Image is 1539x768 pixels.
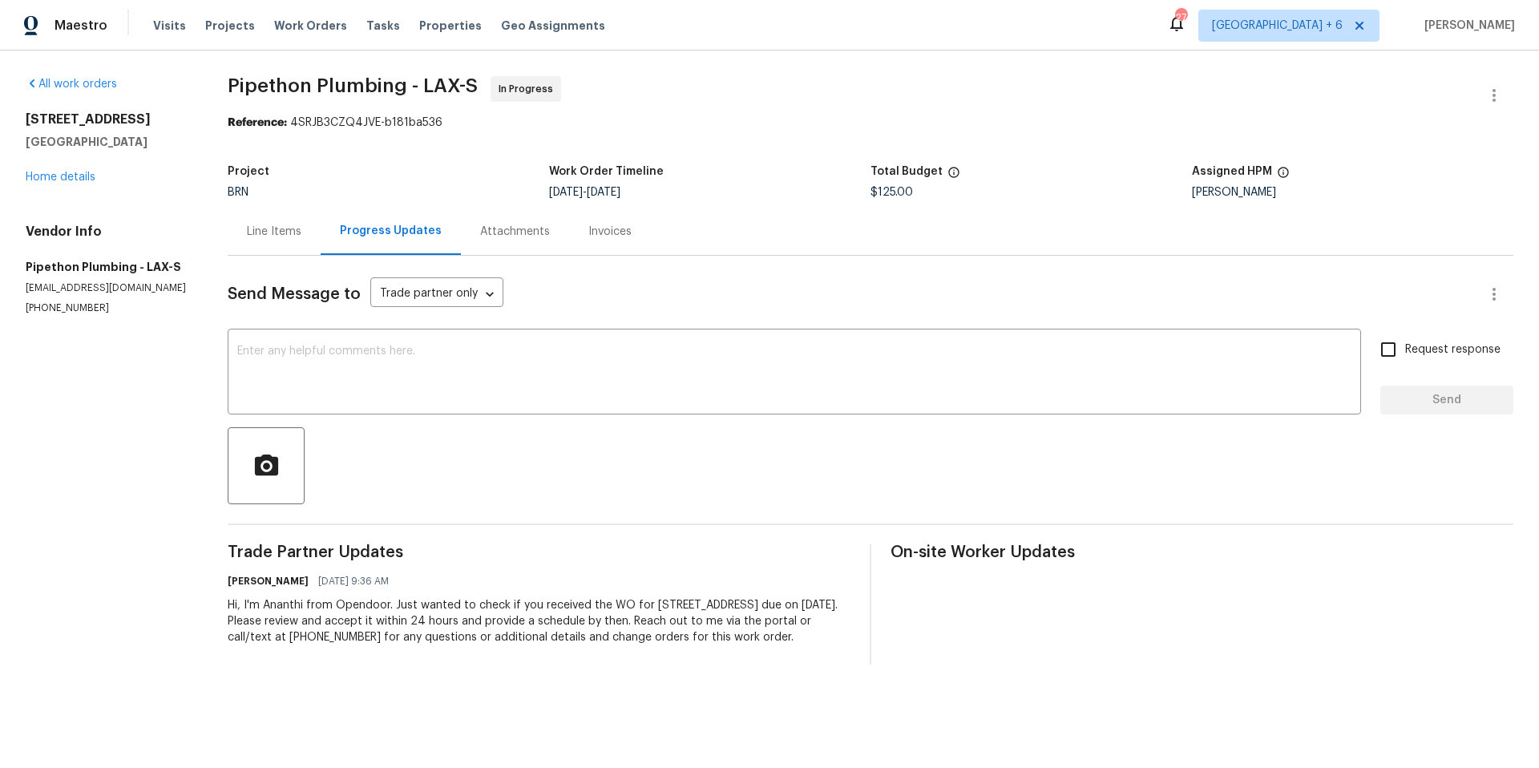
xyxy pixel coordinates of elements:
span: The hpm assigned to this work order. [1277,166,1290,187]
h2: [STREET_ADDRESS] [26,111,189,127]
p: [PHONE_NUMBER] [26,301,189,315]
div: Hi, I'm Ananthi from Opendoor. Just wanted to check if you received the WO for [STREET_ADDRESS] d... [228,597,850,645]
a: Home details [26,172,95,183]
div: 4SRJB3CZQ4JVE-b181ba536 [228,115,1513,131]
h5: Work Order Timeline [549,166,664,177]
span: Send Message to [228,286,361,302]
div: Invoices [588,224,632,240]
h5: Pipethon Plumbing - LAX-S [26,259,189,275]
span: In Progress [499,81,559,97]
span: On-site Worker Updates [891,544,1513,560]
div: 27 [1175,10,1186,26]
div: Line Items [247,224,301,240]
span: $125.00 [870,187,913,198]
span: Maestro [55,18,107,34]
span: - [549,187,620,198]
span: Work Orders [274,18,347,34]
span: [DATE] [549,187,583,198]
h5: Project [228,166,269,177]
span: Geo Assignments [501,18,605,34]
span: Properties [419,18,482,34]
span: Trade Partner Updates [228,544,850,560]
h4: Vendor Info [26,224,189,240]
span: Tasks [366,20,400,31]
span: Request response [1405,342,1501,358]
span: [DATE] 9:36 AM [318,573,389,589]
h5: Total Budget [870,166,943,177]
div: Trade partner only [370,281,503,308]
span: Projects [205,18,255,34]
span: Pipethon Plumbing - LAX-S [228,76,478,95]
div: Progress Updates [340,223,442,239]
p: [EMAIL_ADDRESS][DOMAIN_NAME] [26,281,189,295]
b: Reference: [228,117,287,128]
span: [GEOGRAPHIC_DATA] + 6 [1212,18,1343,34]
div: [PERSON_NAME] [1192,187,1513,198]
span: [DATE] [587,187,620,198]
h5: Assigned HPM [1192,166,1272,177]
h5: [GEOGRAPHIC_DATA] [26,134,189,150]
h6: [PERSON_NAME] [228,573,309,589]
span: [PERSON_NAME] [1418,18,1515,34]
span: The total cost of line items that have been proposed by Opendoor. This sum includes line items th... [947,166,960,187]
div: Attachments [480,224,550,240]
a: All work orders [26,79,117,90]
span: BRN [228,187,248,198]
span: Visits [153,18,186,34]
